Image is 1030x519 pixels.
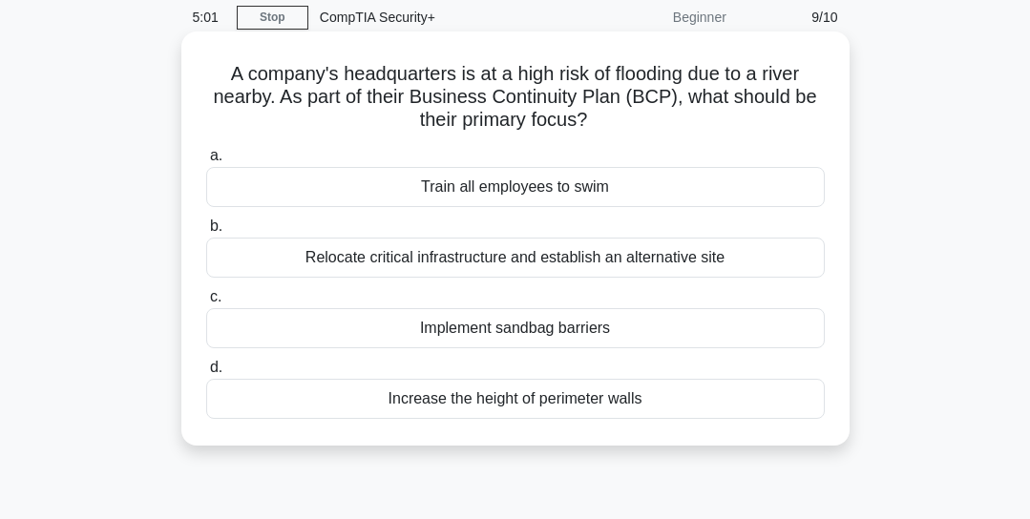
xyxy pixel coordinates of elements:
[210,359,222,375] span: d.
[206,238,825,278] div: Relocate critical infrastructure and establish an alternative site
[206,167,825,207] div: Train all employees to swim
[210,288,221,304] span: c.
[206,308,825,348] div: Implement sandbag barriers
[204,62,827,133] h5: A company's headquarters is at a high risk of flooding due to a river nearby. As part of their Bu...
[206,379,825,419] div: Increase the height of perimeter walls
[210,218,222,234] span: b.
[237,6,308,30] a: Stop
[210,147,222,163] span: a.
